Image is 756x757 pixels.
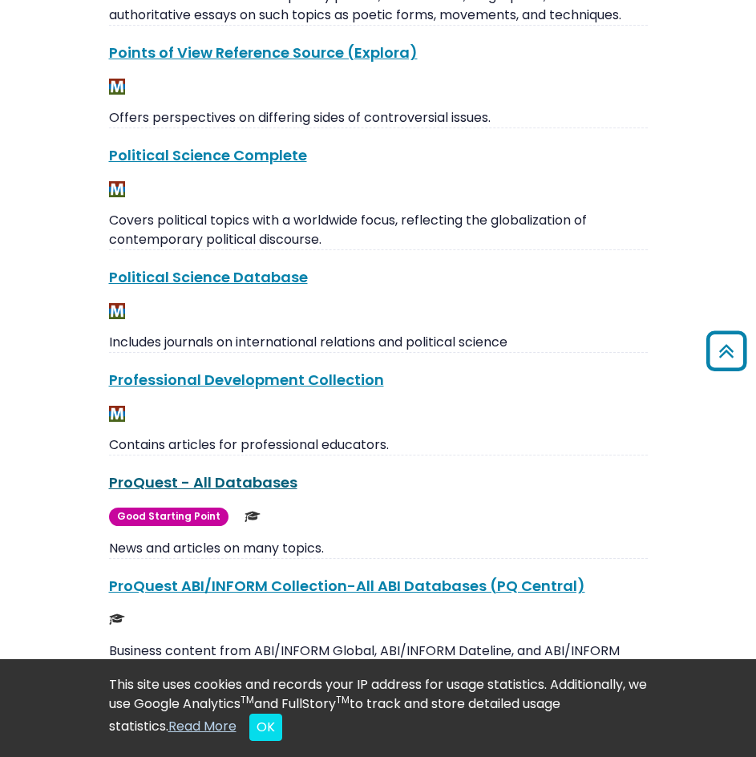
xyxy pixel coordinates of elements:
button: Close [249,714,282,741]
a: Professional Development Collection [109,370,384,390]
a: ProQuest ABI/INFORM Collection-All ABI Databases (PQ Central) [109,576,585,596]
a: Political Science Complete [109,145,307,165]
img: MeL (Michigan electronic Library) [109,406,125,422]
img: MeL (Michigan electronic Library) [109,303,125,319]
p: Contains articles for professional educators. [109,435,648,455]
p: Business content from ABI/INFORM Global, ABI/INFORM Dateline, and ABI/INFORM Trade and Industry d... [109,642,648,680]
p: Includes journals on international relations and political science [109,333,648,352]
div: This site uses cookies and records your IP address for usage statistics. Additionally, we use Goo... [109,675,648,741]
a: Back to Top [701,338,752,365]
p: News and articles on many topics. [109,539,648,558]
a: Read More [168,717,237,735]
img: Scholarly or Peer Reviewed [245,508,261,524]
img: MeL (Michigan electronic Library) [109,79,125,95]
a: Political Science Database [109,267,308,287]
p: Offers perspectives on differing sides of controversial issues. [109,108,648,128]
p: Covers political topics with a worldwide focus, reflecting the globalization of contemporary poli... [109,211,648,249]
a: Points of View Reference Source (Explora) [109,43,418,63]
img: MeL (Michigan electronic Library) [109,181,125,197]
a: ProQuest - All Databases [109,472,297,492]
span: Good Starting Point [109,508,228,526]
img: Scholarly or Peer Reviewed [109,611,125,627]
sup: TM [241,693,254,706]
sup: TM [336,693,350,706]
